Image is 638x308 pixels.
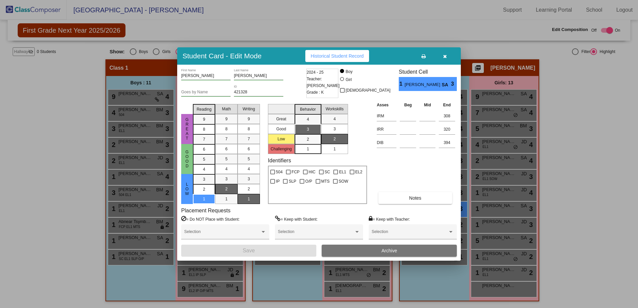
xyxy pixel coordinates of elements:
span: 2 [203,186,205,192]
span: 4 [307,116,309,122]
span: 5 [248,156,250,162]
span: 4 [203,166,205,172]
span: EL2 [355,168,362,176]
h3: Student Card - Edit Mode [183,52,262,60]
th: Mid [418,101,437,109]
span: Low [184,182,190,196]
span: Good [184,150,190,168]
th: End [437,101,457,109]
span: Notes [409,195,421,201]
span: Reading [197,106,212,112]
span: 1 [307,146,309,152]
span: Math [222,106,231,112]
span: Behavior [300,106,316,112]
button: Save [181,245,316,257]
span: 1 [203,196,205,202]
span: 1 [225,196,228,202]
span: 1 [333,146,336,152]
span: 6 [248,146,250,152]
label: Identifiers [268,157,291,164]
button: Historical Student Record [305,50,369,62]
span: Great [184,117,190,141]
span: 3 [333,126,336,132]
label: Placement Requests [181,207,231,214]
span: 8 [248,126,250,132]
span: Historical Student Record [311,53,364,59]
span: Grade : K [307,89,324,96]
span: 504 [276,168,283,176]
span: SA [442,81,451,88]
div: Boy [345,69,353,75]
span: 3 [451,80,457,88]
span: Teacher: [PERSON_NAME] [307,76,340,89]
span: Writing [243,106,255,112]
input: Enter ID [234,90,283,95]
th: Asses [375,101,398,109]
label: = Keep with Student: [275,216,318,222]
span: Workskills [326,106,344,112]
h3: Student Cell [399,69,457,75]
span: 6 [225,146,228,152]
span: 2 [333,136,336,142]
span: [PERSON_NAME] [404,81,441,88]
span: 4 [333,116,336,122]
span: 3 [203,176,205,182]
span: 4 [248,166,250,172]
span: SOW [339,177,348,185]
span: 2 [225,186,228,192]
span: 3 [307,126,309,132]
input: assessment [377,138,396,148]
span: 4 [225,166,228,172]
span: 5 [203,156,205,162]
span: 7 [225,136,228,142]
span: 1 [248,196,250,202]
span: 2024 - 25 [307,69,324,76]
span: 8 [225,126,228,132]
span: FCP [292,168,300,176]
span: HIC [309,168,316,176]
span: 5 [225,156,228,162]
span: 9 [248,116,250,122]
input: assessment [377,111,396,121]
span: 7 [203,136,205,142]
label: = Do NOT Place with Student: [181,216,240,222]
span: IP [276,177,280,185]
button: Notes [378,192,452,204]
span: 1 [399,80,404,88]
span: 9 [225,116,228,122]
span: SLP [289,177,296,185]
span: 6 [203,146,205,152]
div: Girl [345,77,352,83]
span: [DEMOGRAPHIC_DATA] [346,86,390,94]
span: 3 [225,176,228,182]
input: goes by name [181,90,231,95]
th: Beg [398,101,418,109]
span: Archive [381,248,397,253]
span: 2 [307,136,309,142]
span: EL1 [339,168,346,176]
input: assessment [377,124,396,134]
span: 9 [203,116,205,122]
span: O/P [305,177,312,185]
span: SC [325,168,330,176]
span: 2 [248,186,250,192]
span: MTS [321,177,330,185]
span: 7 [248,136,250,142]
label: = Keep with Teacher: [369,216,410,222]
span: 3 [248,176,250,182]
button: Archive [322,245,457,257]
span: Save [243,248,255,253]
span: 8 [203,126,205,132]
